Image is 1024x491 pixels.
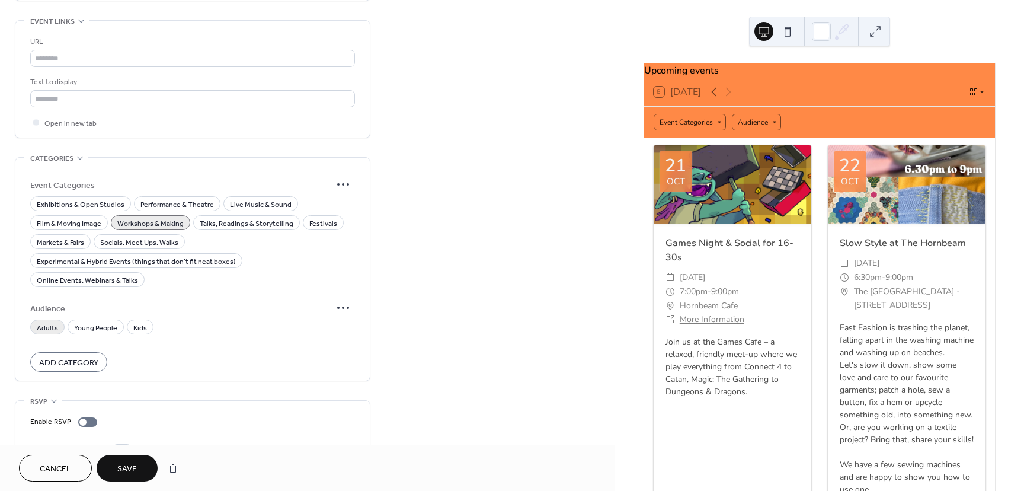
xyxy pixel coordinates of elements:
[30,442,105,455] div: Limit number of guests
[665,270,675,285] div: ​
[654,336,811,398] div: Join us at the Games Cafe – a relaxed, friendly meet-up where we play everything from Connect 4 t...
[711,285,739,299] span: 9:00pm
[882,270,885,285] span: -
[37,199,124,211] span: Exhibitions & Open Studios
[30,416,71,428] div: Enable RSVP
[97,455,158,482] button: Save
[854,270,882,285] span: 6:30pm
[37,218,101,230] span: Film & Moving Image
[680,270,705,285] span: [DATE]
[665,285,675,299] div: ​
[74,322,117,334] span: Young People
[680,299,738,313] span: Hornbeam Cafe
[37,256,236,268] span: Experimental & Hybrid Events (things that don’t fit neat boxes)
[200,218,293,230] span: Talks, Readings & Storytelling
[667,177,685,186] div: Oct
[44,117,97,130] span: Open in new tab
[117,463,137,476] span: Save
[708,285,711,299] span: -
[133,322,147,334] span: Kids
[140,199,214,211] span: Performance & Theatre
[39,357,98,369] span: Add Category
[840,270,849,285] div: ​
[37,237,84,249] span: Markets & Fairs
[30,36,353,48] div: URL
[30,15,75,28] span: Event links
[665,237,793,264] a: Games Night & Social for 16-30s
[840,285,849,299] div: ​
[841,177,859,186] div: Oct
[885,270,913,285] span: 9:00pm
[30,76,353,88] div: Text to display
[839,157,860,175] div: 22
[37,275,138,287] span: Online Events, Webinars & Talks
[100,237,178,249] span: Socials, Meet Ups, Walks
[665,299,675,313] div: ​
[30,396,47,408] span: RSVP
[840,256,849,270] div: ​
[644,63,995,78] div: Upcoming events
[19,455,92,482] button: Cancel
[854,256,879,270] span: [DATE]
[30,352,107,372] button: Add Category
[854,285,974,313] span: The [GEOGRAPHIC_DATA] - [STREET_ADDRESS]
[30,179,331,192] span: Event Categories
[117,218,184,230] span: Workshops & Making
[30,302,331,315] span: Audience
[40,463,71,476] span: Cancel
[37,322,58,334] span: Adults
[665,157,686,175] div: 21
[230,199,292,211] span: Live Music & Sound
[665,313,675,327] div: ​
[309,218,337,230] span: Festivals
[30,152,73,165] span: Categories
[680,314,744,325] a: More Information
[680,285,708,299] span: 7:00pm
[828,236,985,250] div: Slow Style at The Hornbeam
